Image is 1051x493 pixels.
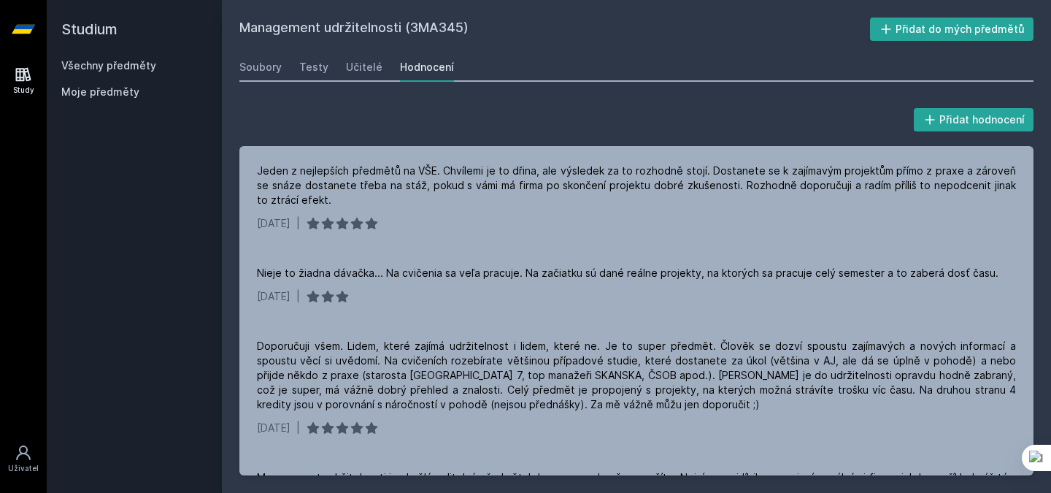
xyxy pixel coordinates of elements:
[296,421,300,435] div: |
[3,437,44,481] a: Uživatel
[870,18,1034,41] button: Přidat do mých předmětů
[8,463,39,474] div: Uživatel
[296,216,300,231] div: |
[257,339,1016,412] div: Doporučuji všem. Lidem, které zajímá udržitelnost i lidem, které ne. Je to super předmět. Člověk ...
[257,421,290,435] div: [DATE]
[257,164,1016,207] div: Jeden z nejlepších předmětů na VŠE. Chvílemi je to dřina, ale výsledek za to rozhodně stojí. Dost...
[239,53,282,82] a: Soubory
[257,216,290,231] div: [DATE]
[61,85,139,99] span: Moje předměty
[13,85,34,96] div: Study
[914,108,1034,131] button: Přidat hodnocení
[400,60,454,74] div: Hodnocení
[3,58,44,103] a: Study
[61,59,156,72] a: Všechny předměty
[346,53,382,82] a: Učitelé
[346,60,382,74] div: Učitelé
[239,18,870,41] h2: Management udržitelnosti (3MA345)
[299,60,328,74] div: Testy
[296,289,300,304] div: |
[400,53,454,82] a: Hodnocení
[257,266,998,280] div: Nieje to žiadna dávačka... Na cvičenia sa veľa pracuje. Na začiatku sú dané reálne projekty, na k...
[299,53,328,82] a: Testy
[257,289,290,304] div: [DATE]
[239,60,282,74] div: Soubory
